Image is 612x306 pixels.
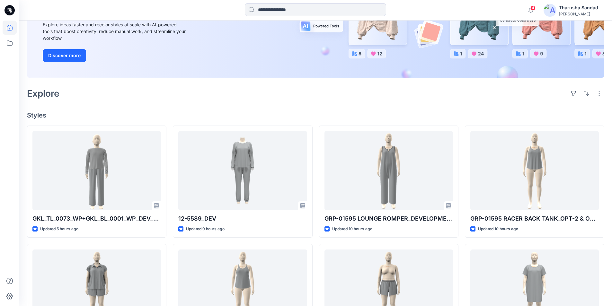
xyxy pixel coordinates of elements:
[332,226,372,232] p: Updated 10 hours ago
[178,214,307,223] p: 12-5589_DEV
[178,131,307,210] a: 12-5589_DEV
[43,49,187,62] a: Discover more
[559,4,604,12] div: Tharusha Sandadeepa
[43,21,187,41] div: Explore ideas faster and recolor styles at scale with AI-powered tools that boost creativity, red...
[43,49,86,62] button: Discover more
[470,131,599,210] a: GRP-01595 RACER BACK TANK_OPT-2 & OPT-3_DEVELOPMENT
[40,226,78,232] p: Updated 5 hours ago
[559,12,604,16] div: [PERSON_NAME]
[470,214,599,223] p: GRP-01595 RACER BACK TANK_OPT-2 & OPT-3_DEVELOPMENT
[544,4,556,17] img: avatar
[27,88,59,99] h2: Explore
[530,5,536,11] span: 4
[32,131,161,210] a: GKL_TL_0073_WP+GKL_BL_0001_WP_DEV_REV1
[186,226,225,232] p: Updated 9 hours ago
[27,111,604,119] h4: Styles
[478,226,518,232] p: Updated 10 hours ago
[324,131,453,210] a: GRP-01595 LOUNGE ROMPER_DEVELOPMENT
[32,214,161,223] p: GKL_TL_0073_WP+GKL_BL_0001_WP_DEV_REV1
[324,214,453,223] p: GRP-01595 LOUNGE ROMPER_DEVELOPMENT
